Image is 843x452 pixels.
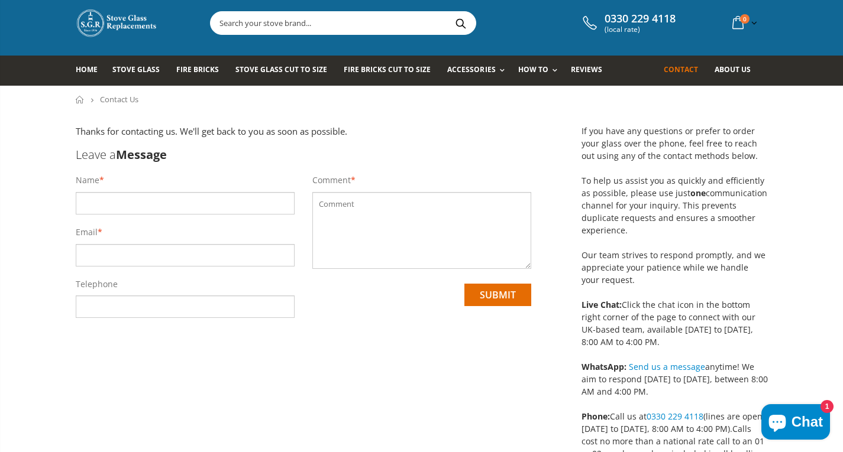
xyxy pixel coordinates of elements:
[571,64,602,74] span: Reviews
[176,64,219,74] span: Fire Bricks
[582,299,622,310] strong: Live Chat:
[76,174,99,186] label: Name
[116,147,167,162] b: Message
[605,12,676,25] span: 0330 229 4118
[100,94,138,105] span: Contact Us
[582,361,626,372] strong: WhatsApp:
[76,64,98,74] span: Home
[518,64,548,74] span: How To
[580,12,676,34] a: 0330 229 4118 (local rate)
[571,56,611,86] a: Reviews
[312,174,351,186] label: Comment
[344,64,431,74] span: Fire Bricks Cut To Size
[582,411,610,422] strong: Phone:
[76,56,106,86] a: Home
[664,56,707,86] a: Contact
[447,56,510,86] a: Accessories
[76,226,98,238] label: Email
[76,96,85,103] a: Home
[176,56,228,86] a: Fire Bricks
[447,64,495,74] span: Accessories
[605,25,676,34] span: (local rate)
[344,56,440,86] a: Fire Bricks Cut To Size
[582,361,768,397] span: anytime! We aim to respond [DATE] to [DATE], between 8:00 AM and 4:00 PM.
[235,64,327,74] span: Stove Glass Cut To Size
[235,56,336,86] a: Stove Glass Cut To Size
[582,125,768,348] p: If you have any questions or prefer to order your glass over the phone, feel free to reach out us...
[211,12,608,34] input: Search your stove brand...
[629,361,705,372] a: Send us a message
[112,64,160,74] span: Stove Glass
[690,187,706,199] strong: one
[518,56,563,86] a: How To
[758,404,834,443] inbox-online-store-chat: Shopify online store chat
[76,147,531,162] h3: Leave a
[664,64,698,74] span: Contact
[76,8,159,38] img: Stove Glass Replacement
[647,411,703,422] a: 0330 229 4118
[728,11,760,34] a: 0
[112,56,169,86] a: Stove Glass
[715,64,751,74] span: About us
[76,278,118,290] label: Telephone
[715,56,760,86] a: About us
[76,125,531,138] p: Thanks for contacting us. We'll get back to you as soon as possible.
[464,284,531,306] input: submit
[448,12,474,34] button: Search
[582,299,755,347] span: Click the chat icon in the bottom right corner of the page to connect with our UK-based team, ava...
[740,14,750,24] span: 0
